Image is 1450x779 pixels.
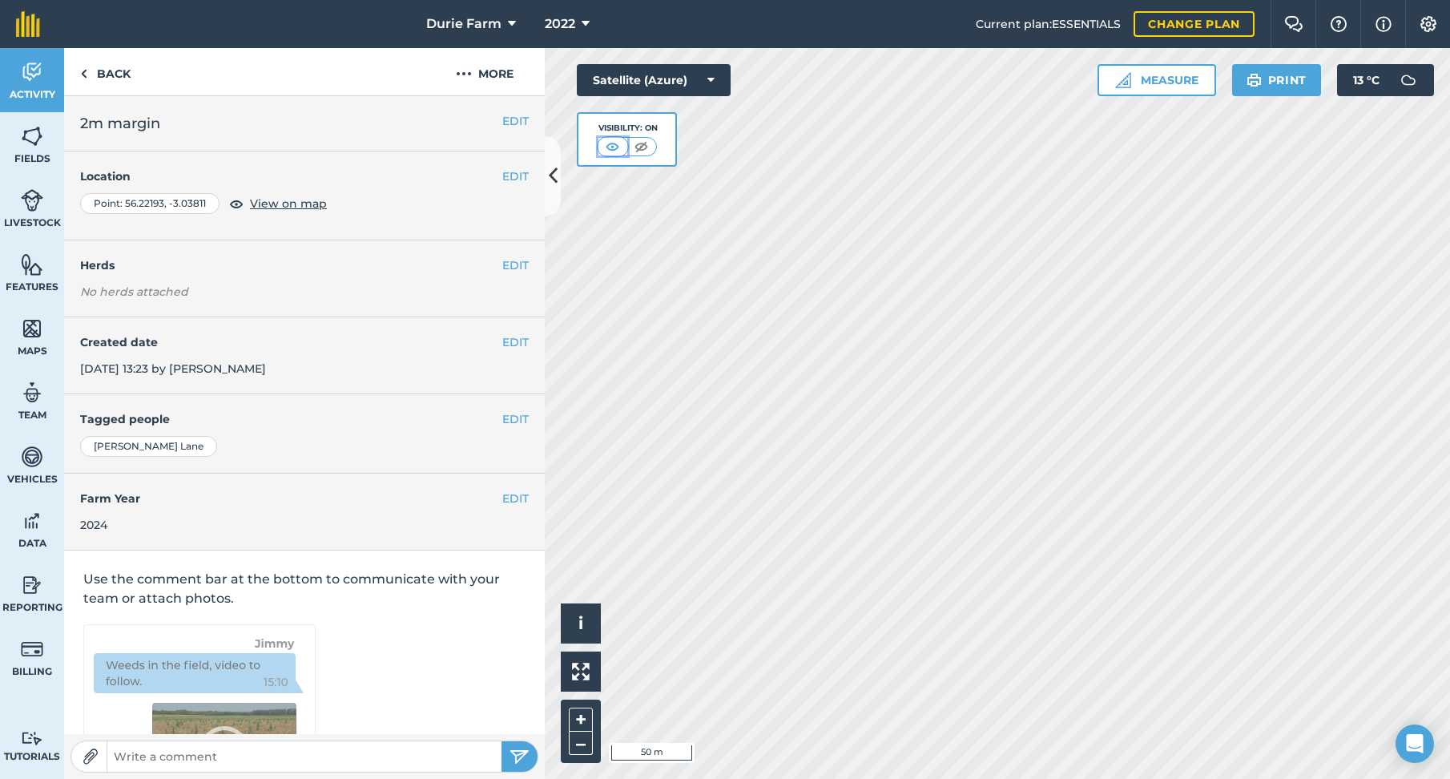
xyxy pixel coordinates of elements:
h4: Farm Year [80,490,529,507]
img: svg+xml;base64,PHN2ZyB4bWxucz0iaHR0cDovL3d3dy53My5vcmcvMjAwMC9zdmciIHdpZHRoPSI1NiIgaGVpZ2h0PSI2MC... [21,317,43,341]
img: svg+xml;base64,PHN2ZyB4bWxucz0iaHR0cDovL3d3dy53My5vcmcvMjAwMC9zdmciIHdpZHRoPSIxOCIgaGVpZ2h0PSIyNC... [229,194,244,213]
h2: 2m margin [80,112,529,135]
img: svg+xml;base64,PD94bWwgdmVyc2lvbj0iMS4wIiBlbmNvZGluZz0idXRmLTgiPz4KPCEtLSBHZW5lcmF0b3I6IEFkb2JlIE... [21,381,43,405]
img: svg+xml;base64,PD94bWwgdmVyc2lvbj0iMS4wIiBlbmNvZGluZz0idXRmLTgiPz4KPCEtLSBHZW5lcmF0b3I6IEFkb2JlIE... [21,445,43,469]
img: svg+xml;base64,PD94bWwgdmVyc2lvbj0iMS4wIiBlbmNvZGluZz0idXRmLTgiPz4KPCEtLSBHZW5lcmF0b3I6IEFkb2JlIE... [21,509,43,533]
p: Use the comment bar at the bottom to communicate with your team or attach photos. [83,570,526,608]
span: Current plan : ESSENTIALS [976,15,1121,33]
img: svg+xml;base64,PHN2ZyB4bWxucz0iaHR0cDovL3d3dy53My5vcmcvMjAwMC9zdmciIHdpZHRoPSI5IiBoZWlnaHQ9IjI0Ii... [80,64,87,83]
button: EDIT [502,256,529,274]
div: [DATE] 13:23 by [PERSON_NAME] [64,317,545,394]
h4: Created date [80,333,529,351]
div: [PERSON_NAME] Lane [80,436,217,457]
img: A cog icon [1419,16,1438,32]
div: Visibility: On [597,122,658,135]
span: View on map [250,195,327,212]
img: svg+xml;base64,PD94bWwgdmVyc2lvbj0iMS4wIiBlbmNvZGluZz0idXRmLTgiPz4KPCEtLSBHZW5lcmF0b3I6IEFkb2JlIE... [21,188,43,212]
h4: Tagged people [80,410,529,428]
button: – [569,732,593,755]
img: svg+xml;base64,PHN2ZyB4bWxucz0iaHR0cDovL3d3dy53My5vcmcvMjAwMC9zdmciIHdpZHRoPSIxNyIgaGVpZ2h0PSIxNy... [1375,14,1392,34]
button: EDIT [502,333,529,351]
button: EDIT [502,112,529,130]
h4: Herds [80,256,545,274]
button: View on map [229,194,327,213]
a: Change plan [1134,11,1255,37]
img: Paperclip icon [83,749,99,765]
img: svg+xml;base64,PHN2ZyB4bWxucz0iaHR0cDovL3d3dy53My5vcmcvMjAwMC9zdmciIHdpZHRoPSIyMCIgaGVpZ2h0PSIyNC... [456,64,472,83]
button: + [569,708,593,732]
img: fieldmargin Logo [16,11,40,37]
div: Open Intercom Messenger [1396,725,1434,763]
button: Print [1232,64,1322,96]
img: svg+xml;base64,PHN2ZyB4bWxucz0iaHR0cDovL3d3dy53My5vcmcvMjAwMC9zdmciIHdpZHRoPSIxOSIgaGVpZ2h0PSIyNC... [1247,71,1262,90]
a: Back [64,48,147,95]
button: EDIT [502,168,529,185]
span: 2022 [545,14,575,34]
button: EDIT [502,410,529,428]
em: No herds attached [80,283,545,301]
img: Ruler icon [1115,72,1131,88]
button: Satellite (Azure) [577,64,731,96]
button: Measure [1098,64,1216,96]
span: 13 ° C [1353,64,1380,96]
span: i [578,613,583,633]
h4: Location [80,168,529,185]
img: svg+xml;base64,PD94bWwgdmVyc2lvbj0iMS4wIiBlbmNvZGluZz0idXRmLTgiPz4KPCEtLSBHZW5lcmF0b3I6IEFkb2JlIE... [21,731,43,746]
img: svg+xml;base64,PD94bWwgdmVyc2lvbj0iMS4wIiBlbmNvZGluZz0idXRmLTgiPz4KPCEtLSBHZW5lcmF0b3I6IEFkb2JlIE... [21,637,43,661]
img: svg+xml;base64,PD94bWwgdmVyc2lvbj0iMS4wIiBlbmNvZGluZz0idXRmLTgiPz4KPCEtLSBHZW5lcmF0b3I6IEFkb2JlIE... [1392,64,1424,96]
img: svg+xml;base64,PHN2ZyB4bWxucz0iaHR0cDovL3d3dy53My5vcmcvMjAwMC9zdmciIHdpZHRoPSI1MCIgaGVpZ2h0PSI0MC... [631,139,651,155]
span: Durie Farm [426,14,501,34]
img: svg+xml;base64,PD94bWwgdmVyc2lvbj0iMS4wIiBlbmNvZGluZz0idXRmLTgiPz4KPCEtLSBHZW5lcmF0b3I6IEFkb2JlIE... [21,573,43,597]
input: Write a comment [107,745,501,768]
img: svg+xml;base64,PHN2ZyB4bWxucz0iaHR0cDovL3d3dy53My5vcmcvMjAwMC9zdmciIHdpZHRoPSI1NiIgaGVpZ2h0PSI2MC... [21,252,43,276]
img: svg+xml;base64,PHN2ZyB4bWxucz0iaHR0cDovL3d3dy53My5vcmcvMjAwMC9zdmciIHdpZHRoPSIyNSIgaGVpZ2h0PSIyNC... [510,747,530,766]
button: EDIT [502,490,529,507]
button: 13 °C [1337,64,1434,96]
img: A question mark icon [1329,16,1348,32]
img: svg+xml;base64,PHN2ZyB4bWxucz0iaHR0cDovL3d3dy53My5vcmcvMjAwMC9zdmciIHdpZHRoPSI1MCIgaGVpZ2h0PSI0MC... [602,139,622,155]
img: svg+xml;base64,PHN2ZyB4bWxucz0iaHR0cDovL3d3dy53My5vcmcvMjAwMC9zdmciIHdpZHRoPSI1NiIgaGVpZ2h0PSI2MC... [21,124,43,148]
img: svg+xml;base64,PD94bWwgdmVyc2lvbj0iMS4wIiBlbmNvZGluZz0idXRmLTgiPz4KPCEtLSBHZW5lcmF0b3I6IEFkb2JlIE... [21,60,43,84]
img: Two speech bubbles overlapping with the left bubble in the forefront [1284,16,1303,32]
img: Four arrows, one pointing top left, one top right, one bottom right and the last bottom left [572,663,590,680]
button: i [561,603,601,644]
div: Point : 56.22193 , -3.03811 [80,193,220,214]
div: 2024 [80,516,529,534]
button: More [425,48,545,95]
